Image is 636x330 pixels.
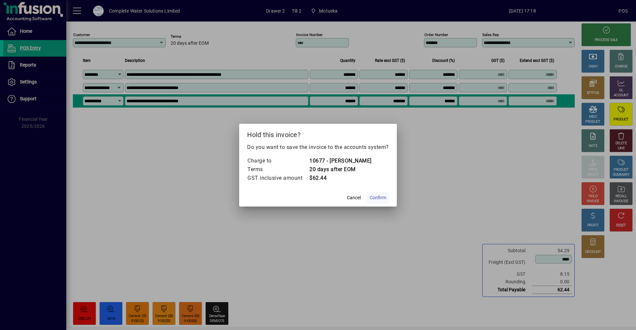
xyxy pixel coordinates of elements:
span: Cancel [347,194,361,201]
p: Do you want to save the invoice to the accounts system? [247,143,389,151]
td: 20 days after EOM [309,165,372,174]
button: Cancel [343,192,364,204]
h2: Hold this invoice? [239,124,397,143]
button: Confirm [367,192,389,204]
span: Confirm [370,194,386,201]
td: Charge to [247,157,309,165]
td: Terms [247,165,309,174]
td: GST inclusive amount [247,174,309,182]
td: $62.44 [309,174,372,182]
td: 10677 - [PERSON_NAME] [309,157,372,165]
